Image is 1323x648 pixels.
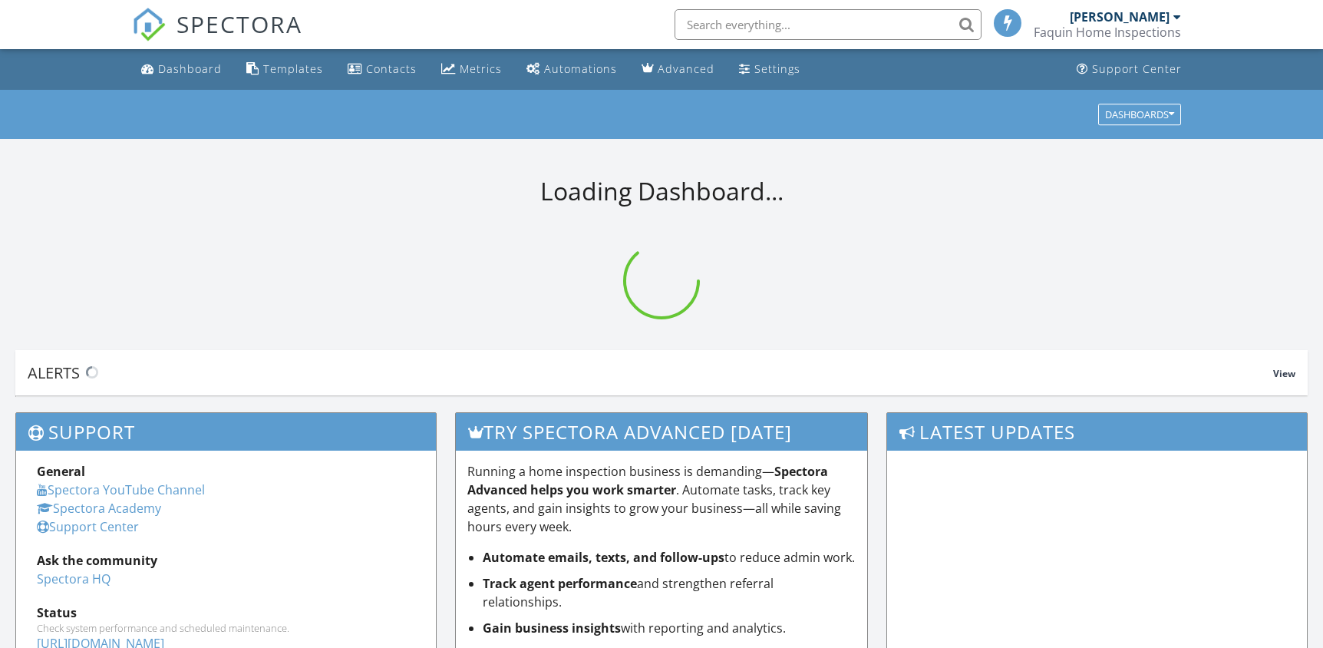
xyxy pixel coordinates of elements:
strong: Automate emails, texts, and follow-ups [483,549,724,566]
a: Templates [240,55,329,84]
a: Spectora Academy [37,500,161,517]
a: Spectora YouTube Channel [37,481,205,498]
span: SPECTORA [177,8,302,40]
span: View [1273,367,1295,380]
a: Dashboard [135,55,228,84]
a: Advanced [635,55,721,84]
li: with reporting and analytics. [483,619,855,637]
h3: Support [16,413,436,451]
strong: Spectora Advanced helps you work smarter [467,463,828,498]
div: Settings [754,61,800,76]
img: The Best Home Inspection Software - Spectora [132,8,166,41]
a: Support Center [37,518,139,535]
a: SPECTORA [132,21,302,53]
button: Dashboards [1098,104,1181,125]
div: Templates [263,61,323,76]
div: Metrics [460,61,502,76]
strong: Track agent performance [483,575,637,592]
a: Automations (Basic) [520,55,623,84]
div: Status [37,603,415,622]
div: Dashboard [158,61,222,76]
div: Dashboards [1105,109,1174,120]
a: Contacts [341,55,423,84]
strong: General [37,463,85,480]
div: Advanced [658,61,714,76]
a: Metrics [435,55,508,84]
input: Search everything... [675,9,982,40]
h3: Latest Updates [887,413,1307,451]
p: Running a home inspection business is demanding— . Automate tasks, track key agents, and gain ins... [467,462,855,536]
a: Settings [733,55,807,84]
div: Alerts [28,362,1273,383]
div: Support Center [1092,61,1182,76]
a: Spectora HQ [37,570,111,587]
div: Contacts [366,61,417,76]
li: and strengthen referral relationships. [483,574,855,611]
div: [PERSON_NAME] [1070,9,1170,25]
div: Automations [544,61,617,76]
div: Check system performance and scheduled maintenance. [37,622,415,634]
li: to reduce admin work. [483,548,855,567]
div: Faquin Home Inspections [1034,25,1181,40]
div: Ask the community [37,551,415,570]
h3: Try spectora advanced [DATE] [456,413,866,451]
strong: Gain business insights [483,620,621,636]
a: Support Center [1071,55,1188,84]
